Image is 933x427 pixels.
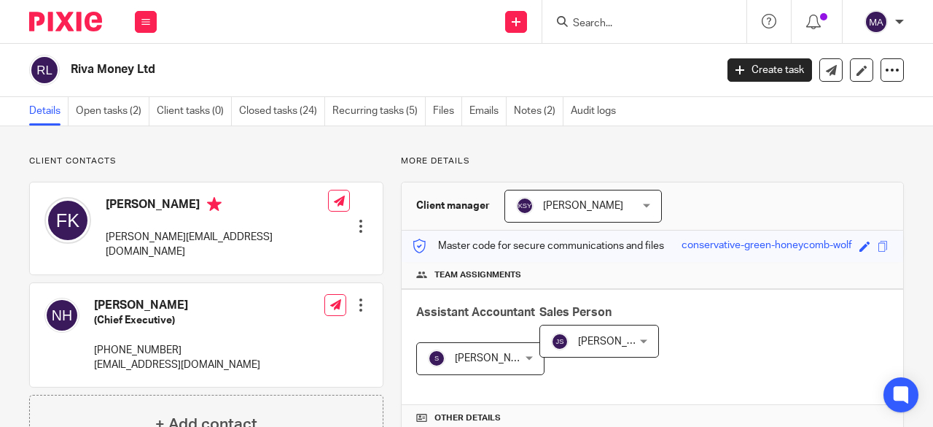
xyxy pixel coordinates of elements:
[29,12,102,31] img: Pixie
[514,97,563,126] a: Notes (2)
[94,298,260,313] h4: [PERSON_NAME]
[29,55,60,85] img: svg%3E
[239,97,325,126] a: Closed tasks (24)
[44,298,79,333] img: svg%3E
[469,97,507,126] a: Emails
[413,239,664,253] p: Master code for secure communications and files
[539,307,612,318] span: Sales Person
[571,97,623,126] a: Audit logs
[571,18,703,31] input: Search
[29,155,383,167] p: Client contacts
[94,343,260,358] p: [PHONE_NUMBER]
[551,333,569,350] img: svg%3E
[416,307,535,318] span: Assistant Accountant
[29,97,69,126] a: Details
[71,62,579,77] h2: Riva Money Ltd
[94,358,260,372] p: [EMAIL_ADDRESS][DOMAIN_NAME]
[106,230,328,260] p: [PERSON_NAME][EMAIL_ADDRESS][DOMAIN_NAME]
[106,197,328,215] h4: [PERSON_NAME]
[332,97,426,126] a: Recurring tasks (5)
[864,10,888,34] img: svg%3E
[433,97,462,126] a: Files
[543,201,623,211] span: [PERSON_NAME]
[455,353,544,363] span: [PERSON_NAME] S
[428,350,445,367] img: svg%3E
[434,269,521,281] span: Team assignments
[727,58,812,82] a: Create task
[578,336,658,347] span: [PERSON_NAME]
[207,197,222,212] i: Primary
[76,97,149,126] a: Open tasks (2)
[44,197,91,244] img: svg%3E
[401,155,904,167] p: More details
[434,412,501,424] span: Other details
[516,197,534,215] img: svg%3E
[157,97,232,126] a: Client tasks (0)
[682,238,852,255] div: conservative-green-honeycomb-wolf
[416,199,490,213] h3: Client manager
[94,313,260,328] h5: (Chief Executive)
